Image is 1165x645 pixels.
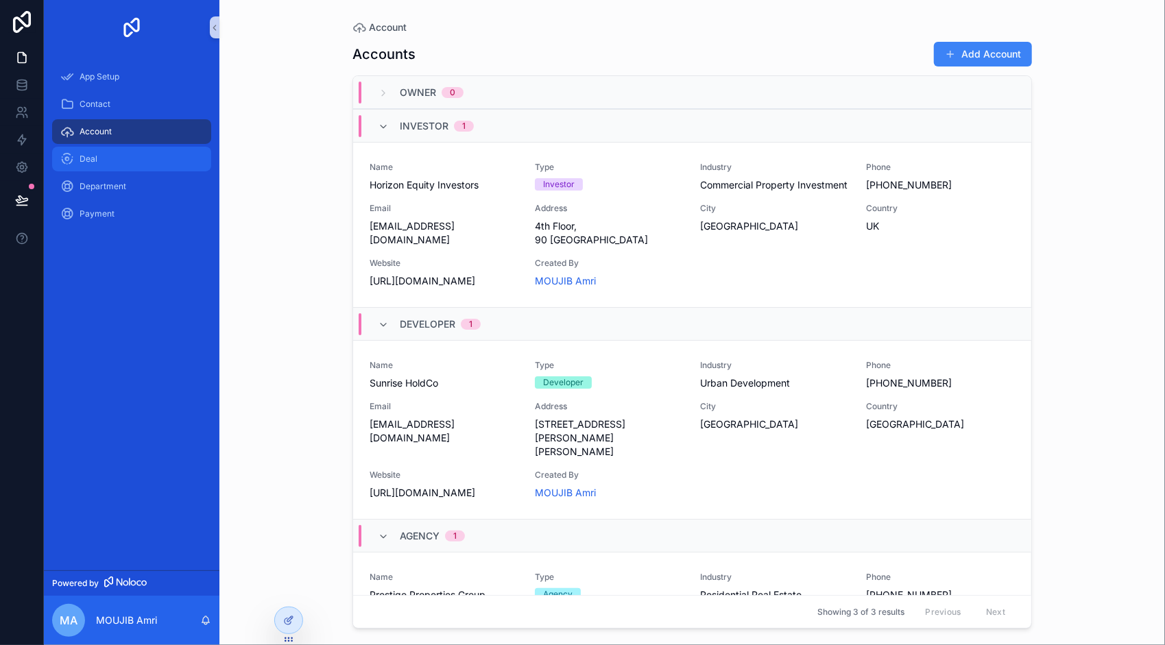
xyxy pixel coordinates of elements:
[52,64,211,89] a: App Setup
[370,588,518,602] span: Prestige Properties Group
[370,572,518,583] span: Name
[80,126,112,137] span: Account
[866,417,1015,431] span: [GEOGRAPHIC_DATA]
[817,607,904,618] span: Showing 3 of 3 results
[535,360,684,371] span: Type
[469,319,472,330] div: 1
[701,203,850,214] span: City
[121,16,143,38] img: App logo
[866,360,1015,371] span: Phone
[535,401,684,412] span: Address
[52,578,99,589] span: Powered by
[462,121,466,132] div: 1
[60,612,77,629] span: MA
[44,570,219,596] a: Powered by
[543,376,584,389] div: Developer
[400,317,455,331] span: Developer
[52,147,211,171] a: Deal
[52,119,211,144] a: Account
[370,162,518,173] span: Name
[80,208,115,219] span: Payment
[370,178,518,192] span: Horizon Equity Investors
[370,401,518,412] span: Email
[535,417,684,459] span: [STREET_ADDRESS][PERSON_NAME][PERSON_NAME]
[450,87,455,98] div: 0
[370,360,518,371] span: Name
[370,470,518,480] span: Website
[80,71,119,82] span: App Setup
[52,92,211,117] a: Contact
[701,178,850,192] span: Commercial Property Investment
[52,174,211,199] a: Department
[701,162,850,173] span: Industry
[80,99,110,110] span: Contact
[866,588,1015,602] span: [PHONE_NUMBER]
[866,162,1015,173] span: Phone
[543,178,575,191] div: Investor
[400,119,448,133] span: Investor
[535,486,596,500] a: MOUJIB Amri
[866,203,1015,214] span: Country
[535,203,684,214] span: Address
[701,360,850,371] span: Industry
[866,376,1015,390] span: [PHONE_NUMBER]
[543,588,573,600] div: Agency
[866,178,1015,192] span: [PHONE_NUMBER]
[353,340,1031,519] a: NameSunrise HoldCoTypeDeveloperIndustryUrban DevelopmentPhone[PHONE_NUMBER]Email[EMAIL_ADDRESS][D...
[535,219,684,247] span: 4th Floor, 90 [GEOGRAPHIC_DATA]
[52,202,211,226] a: Payment
[934,42,1032,66] button: Add Account
[535,572,684,583] span: Type
[44,55,219,244] div: scrollable content
[701,572,850,583] span: Industry
[701,376,850,390] span: Urban Development
[400,529,440,543] span: Agency
[701,417,850,431] span: [GEOGRAPHIC_DATA]
[370,258,518,269] span: Website
[370,219,518,247] span: [EMAIL_ADDRESS][DOMAIN_NAME]
[535,470,684,480] span: Created By
[400,86,436,99] span: Owner
[535,162,684,173] span: Type
[866,219,1015,233] span: UK
[370,274,518,288] span: [URL][DOMAIN_NAME]
[535,258,684,269] span: Created By
[370,376,518,390] span: Sunrise HoldCo
[370,203,518,214] span: Email
[80,154,97,165] span: Deal
[80,181,126,192] span: Department
[866,572,1015,583] span: Phone
[370,417,518,445] span: [EMAIL_ADDRESS][DOMAIN_NAME]
[370,486,518,500] span: [URL][DOMAIN_NAME]
[352,45,416,64] h1: Accounts
[701,588,850,602] span: Residential Real Estate
[352,21,407,34] a: Account
[701,401,850,412] span: City
[96,613,157,627] p: MOUJIB Amri
[369,21,407,34] span: Account
[701,219,850,233] span: [GEOGRAPHIC_DATA]
[453,531,457,541] div: 1
[353,142,1031,307] a: NameHorizon Equity InvestorsTypeInvestorIndustryCommercial Property InvestmentPhone[PHONE_NUMBER]...
[866,401,1015,412] span: Country
[535,274,596,288] a: MOUJIB Amri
